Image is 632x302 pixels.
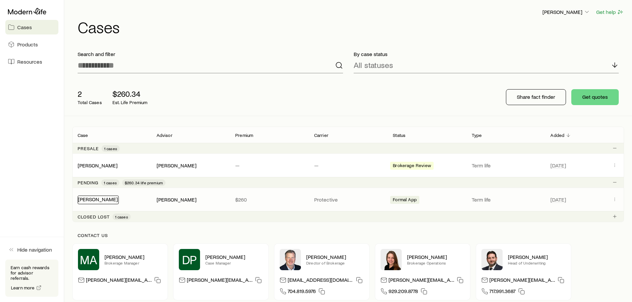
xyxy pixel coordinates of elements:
p: Brokerage Operations [407,260,465,266]
a: Cases [5,20,58,34]
p: Head of Underwriting [508,260,566,266]
p: [PERSON_NAME] [105,254,162,260]
p: Est. Life Premium [112,100,148,105]
p: 2 [78,89,102,98]
span: Brokerage Review [393,163,431,170]
span: Formal App [393,197,417,204]
span: [DATE] [550,162,566,169]
div: [PERSON_NAME] [157,162,196,169]
p: Type [472,133,482,138]
p: Carrier [314,133,328,138]
img: Ellen Wall [381,249,402,270]
span: Learn more [11,285,35,290]
button: [PERSON_NAME] [542,8,591,16]
p: Protective [314,196,383,203]
p: Premium [235,133,253,138]
span: DP [182,253,197,266]
button: Get quotes [571,89,619,105]
p: $260 [235,196,304,203]
h1: Cases [78,19,624,35]
p: By case status [354,51,619,57]
p: Presale [78,146,99,151]
p: Share fact finder [517,93,555,100]
p: Advisor [157,133,173,138]
p: [PERSON_NAME][EMAIL_ADDRESS][PERSON_NAME][DOMAIN_NAME] [86,276,152,285]
p: [PERSON_NAME][EMAIL_ADDRESS][DOMAIN_NAME] [388,276,454,285]
p: Case Manager [205,260,263,266]
span: MA [80,253,97,266]
div: Earn cash rewards for advisor referrals.Learn more [5,260,58,297]
p: Closed lost [78,214,110,219]
img: Bryan Simmons [481,249,503,270]
p: Status [393,133,405,138]
p: Term life [472,196,540,203]
p: All statuses [354,60,393,70]
span: Cases [17,24,32,30]
div: [PERSON_NAME] [157,196,196,203]
p: Brokerage Manager [105,260,162,266]
span: Products [17,41,38,48]
p: Case [78,133,88,138]
span: Resources [17,58,42,65]
a: [PERSON_NAME] [78,196,118,202]
span: Hide navigation [17,246,52,253]
p: [PERSON_NAME] [542,9,590,15]
p: [PERSON_NAME] [205,254,263,260]
div: [PERSON_NAME] [78,196,119,204]
p: [PERSON_NAME] [306,254,364,260]
span: 1 cases [104,146,117,151]
p: Term life [472,162,540,169]
p: [PERSON_NAME][EMAIL_ADDRESS][DOMAIN_NAME] [489,276,555,285]
p: — [314,162,383,169]
p: [PERSON_NAME] [508,254,566,260]
button: Get help [596,8,624,16]
span: 1 cases [115,214,128,219]
p: Contact us [78,233,619,238]
p: — [235,162,304,169]
div: Client cases [72,127,624,222]
p: Added [550,133,564,138]
p: [PERSON_NAME] [407,254,465,260]
span: $260.34 life premium [125,180,163,185]
p: Search and filter [78,51,343,57]
span: [DATE] [550,196,566,203]
p: [PERSON_NAME][EMAIL_ADDRESS][DOMAIN_NAME] [187,276,252,285]
button: Hide navigation [5,242,58,257]
p: Total Cases [78,100,102,105]
p: Pending [78,180,99,185]
p: [EMAIL_ADDRESS][DOMAIN_NAME] [288,276,353,285]
a: Products [5,37,58,52]
p: Earn cash rewards for advisor referrals. [11,265,53,281]
span: 704.819.5976 [288,288,316,297]
p: $260.34 [112,89,148,98]
span: 717.991.3687 [489,288,516,297]
a: Resources [5,54,58,69]
p: Director of Brokerage [306,260,364,266]
span: 929.209.8778 [388,288,418,297]
span: 1 cases [104,180,117,185]
button: Share fact finder [506,89,566,105]
img: Trey Wall [280,249,301,270]
a: [PERSON_NAME] [78,162,117,168]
